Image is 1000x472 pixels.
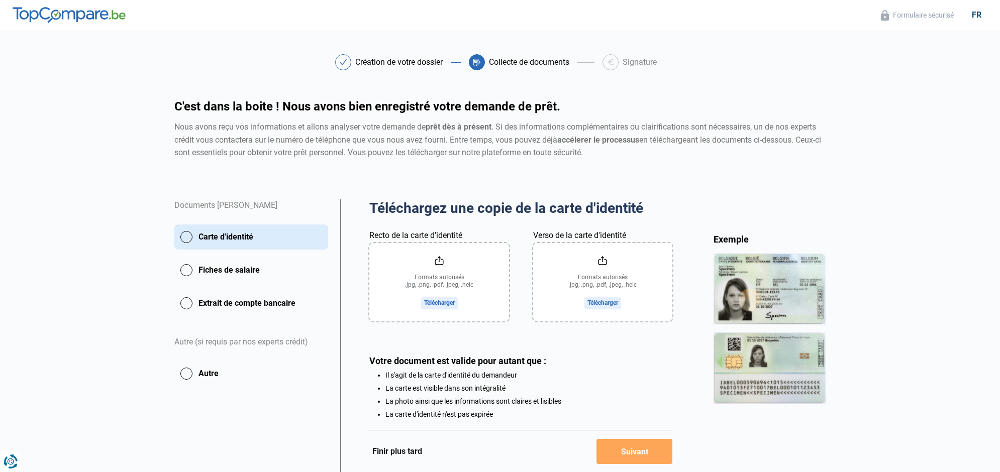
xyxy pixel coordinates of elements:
[878,10,957,21] button: Formulaire sécurisé
[369,199,672,217] h2: Téléchargez une copie de la carte d'identité
[533,229,626,242] label: Verso de la carte d'identité
[714,253,826,403] img: idCard
[966,10,987,20] div: fr
[13,7,126,23] img: TopCompare.be
[174,224,328,250] button: Carte d'identité
[385,410,672,418] li: La carte d'identité n'est pas expirée
[174,100,826,112] h1: C'est dans la boite ! Nous avons bien enregistré votre demande de prêt.
[489,58,569,66] div: Collecte de documents
[174,361,328,386] button: Autre
[385,371,672,379] li: Il s'agit de la carte d'identité du demandeur
[174,324,328,361] div: Autre (si requis par nos experts crédit)
[596,439,672,464] button: Suivant
[714,233,826,245] div: Exemple
[355,58,443,66] div: Création de votre dossier
[557,135,639,145] strong: accélerer le processus
[174,258,328,283] button: Fiches de salaire
[385,397,672,405] li: La photo ainsi que les informations sont claires et lisibles
[174,291,328,316] button: Extrait de compte bancaire
[369,356,672,366] div: Votre document est valide pour autant que :
[426,122,491,132] strong: prêt dès à présent
[623,58,657,66] div: Signature
[174,199,328,224] div: Documents [PERSON_NAME]
[385,384,672,392] li: La carte est visible dans son intégralité
[174,121,826,159] div: Nous avons reçu vos informations et allons analyser votre demande de . Si des informations complé...
[369,229,462,242] label: Recto de la carte d'identité
[369,445,425,458] button: Finir plus tard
